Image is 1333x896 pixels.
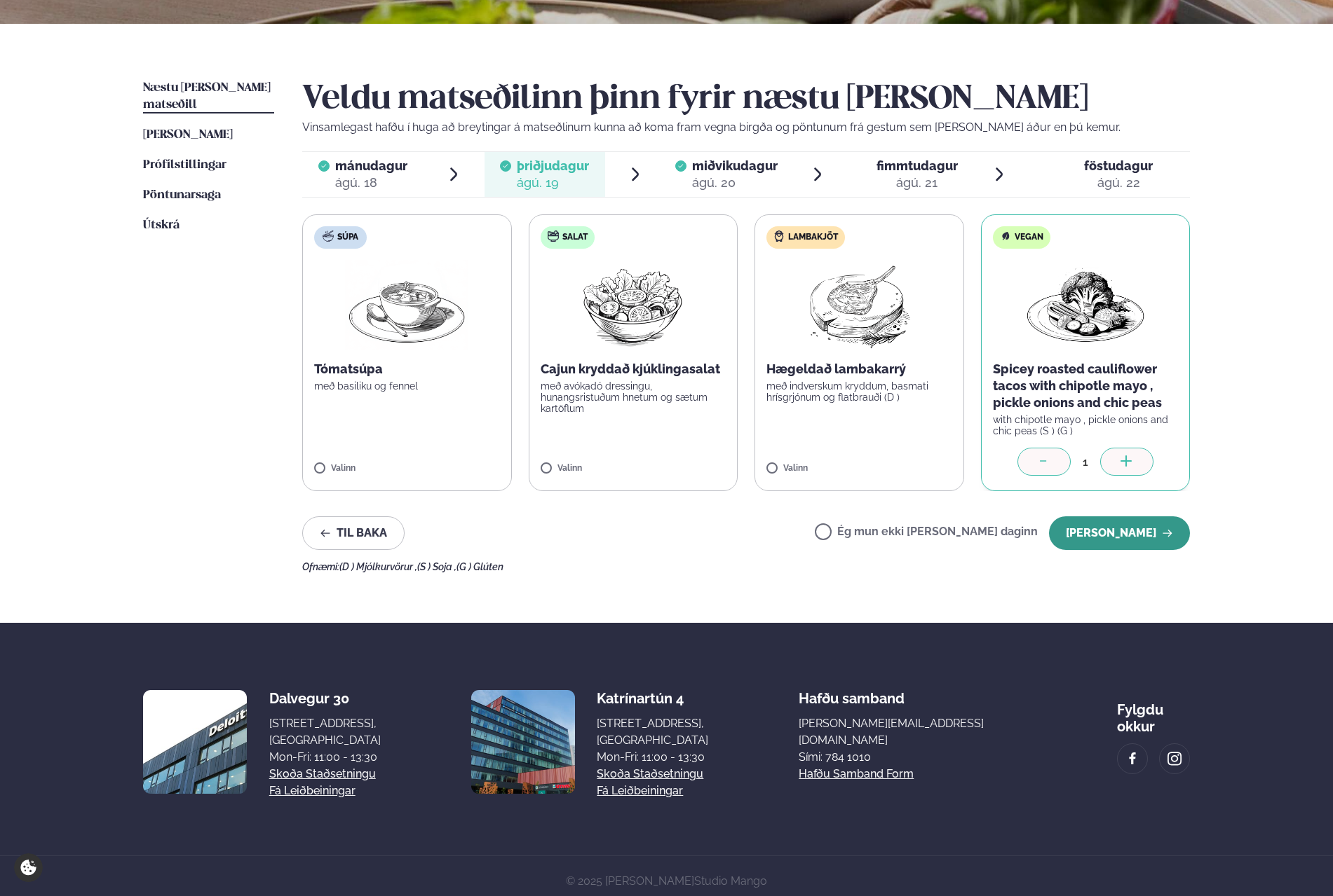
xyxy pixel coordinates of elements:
div: 1 [1071,454,1100,470]
a: Pöntunarsaga [143,187,221,204]
div: Ofnæmi: [302,561,1190,572]
span: (S ) Soja , [417,561,456,572]
a: Skoða staðsetningu [269,766,376,783]
h2: Veldu matseðilinn þinn fyrir næstu [PERSON_NAME] [302,80,1190,119]
div: Fylgdu okkur [1117,690,1190,735]
span: miðvikudagur [692,158,778,173]
span: Útskrá [143,219,180,231]
span: þriðjudagur [517,158,589,173]
span: föstudagur [1084,158,1153,173]
a: Prófílstillingar [143,157,226,174]
div: [STREET_ADDRESS], [GEOGRAPHIC_DATA] [597,715,708,749]
img: salad.svg [548,230,559,242]
img: image alt [471,690,575,794]
span: mánudagur [335,158,407,173]
div: ágú. 19 [517,174,589,191]
span: Salat [562,232,588,243]
a: Studio Mango [694,874,767,888]
img: image alt [1167,751,1182,767]
a: Skoða staðsetningu [597,766,703,783]
p: with chipotle mayo , pickle onions and chic peas (S ) (G ) [993,414,1179,436]
p: Spicey roasted cauliflower tacos with chipotle mayo , pickle onions and chic peas [993,361,1179,411]
a: Útskrá [143,217,180,234]
img: Soup.png [345,260,468,350]
span: Lambakjöt [788,232,838,243]
span: Vegan [1015,232,1043,243]
a: Cookie settings [14,853,43,882]
img: Vegan.png [1024,260,1147,350]
a: [PERSON_NAME][EMAIL_ADDRESS][DOMAIN_NAME] [799,715,1027,749]
p: Vinsamlegast hafðu í huga að breytingar á matseðlinum kunna að koma fram vegna birgða og pöntunum... [302,119,1190,136]
span: Hafðu samband [799,679,905,707]
img: Lamb-Meat.png [797,260,921,350]
span: fimmtudagur [877,158,958,173]
span: Næstu [PERSON_NAME] matseðill [143,82,271,111]
div: ágú. 22 [1084,174,1153,191]
button: [PERSON_NAME] [1049,516,1190,550]
div: ágú. 20 [692,174,778,191]
a: Fá leiðbeiningar [269,783,356,799]
a: image alt [1160,744,1189,773]
p: með avókadó dressingu, hunangsristuðum hnetum og sætum kartöflum [541,380,726,414]
span: (G ) Glúten [456,561,503,572]
img: Vegan.svg [1000,230,1011,242]
a: Hafðu samband form [799,766,914,783]
div: ágú. 18 [335,174,407,191]
a: [PERSON_NAME] [143,127,233,144]
img: soup.svg [323,230,334,242]
p: Hægeldað lambakarrý [766,361,952,378]
div: [STREET_ADDRESS], [GEOGRAPHIC_DATA] [269,715,381,749]
div: Mon-Fri: 11:00 - 13:30 [597,749,708,766]
img: Salad.png [571,260,695,350]
div: Katrínartún 4 [597,690,708,707]
a: Næstu [PERSON_NAME] matseðill [143,80,274,113]
div: Dalvegur 30 [269,690,381,707]
a: image alt [1118,744,1147,773]
div: ágú. 21 [877,174,958,191]
a: Fá leiðbeiningar [597,783,683,799]
p: Sími: 784 1010 [799,749,1027,766]
span: [PERSON_NAME] [143,129,233,141]
button: Til baka [302,516,405,550]
p: Cajun kryddað kjúklingasalat [541,361,726,378]
span: © 2025 [PERSON_NAME] [566,874,767,888]
img: Lamb.svg [773,230,785,242]
img: image alt [143,690,247,794]
p: með indverskum kryddum, basmati hrísgrjónum og flatbrauði (D ) [766,380,952,403]
span: Pöntunarsaga [143,189,221,201]
span: Prófílstillingar [143,159,226,171]
p: með basiliku og fennel [314,380,500,392]
span: (D ) Mjólkurvörur , [339,561,417,572]
img: image alt [1125,751,1140,767]
p: Tómatsúpa [314,361,500,378]
div: Mon-Fri: 11:00 - 13:30 [269,749,381,766]
span: Súpa [337,232,358,243]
